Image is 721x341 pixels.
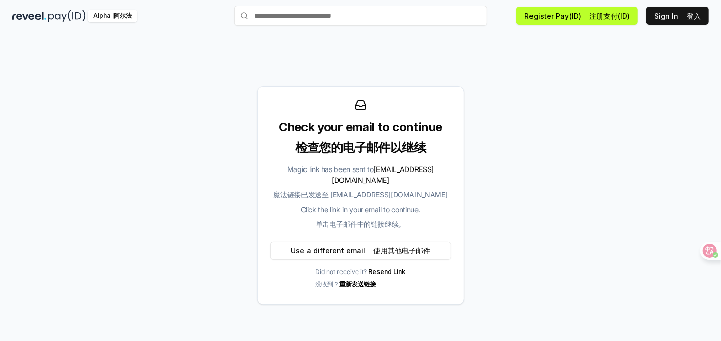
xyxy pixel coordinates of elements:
[369,268,406,276] a: Resend Link
[687,12,701,20] font: 登入
[88,10,137,22] div: Alpha
[373,246,430,255] font: 使用其他电子邮件
[48,10,86,22] img: pay_id
[316,280,376,288] font: 没收到？
[316,268,406,292] p: Did not receive it?
[646,7,709,25] button: Sign In 登入
[113,12,132,19] font: 阿尔法
[270,164,451,233] div: Magic link has been sent to Click the link in your email to continue.
[589,12,630,20] font: 注册支付(ID)
[332,165,434,184] span: [EMAIL_ADDRESS][DOMAIN_NAME]
[270,119,451,160] div: Check your email to continue
[340,280,376,288] a: 重新发送链接
[516,7,638,25] button: Register Pay(ID) 注册支付(ID)
[270,242,451,260] button: Use a different email 使用其他电子邮件
[12,10,46,22] img: reveel_dark
[295,140,426,155] font: 检查您的电子邮件以继续
[316,220,405,228] font: 单击电子邮件中的链接继续。
[273,190,447,199] font: 魔法链接已发送至 [EMAIL_ADDRESS][DOMAIN_NAME]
